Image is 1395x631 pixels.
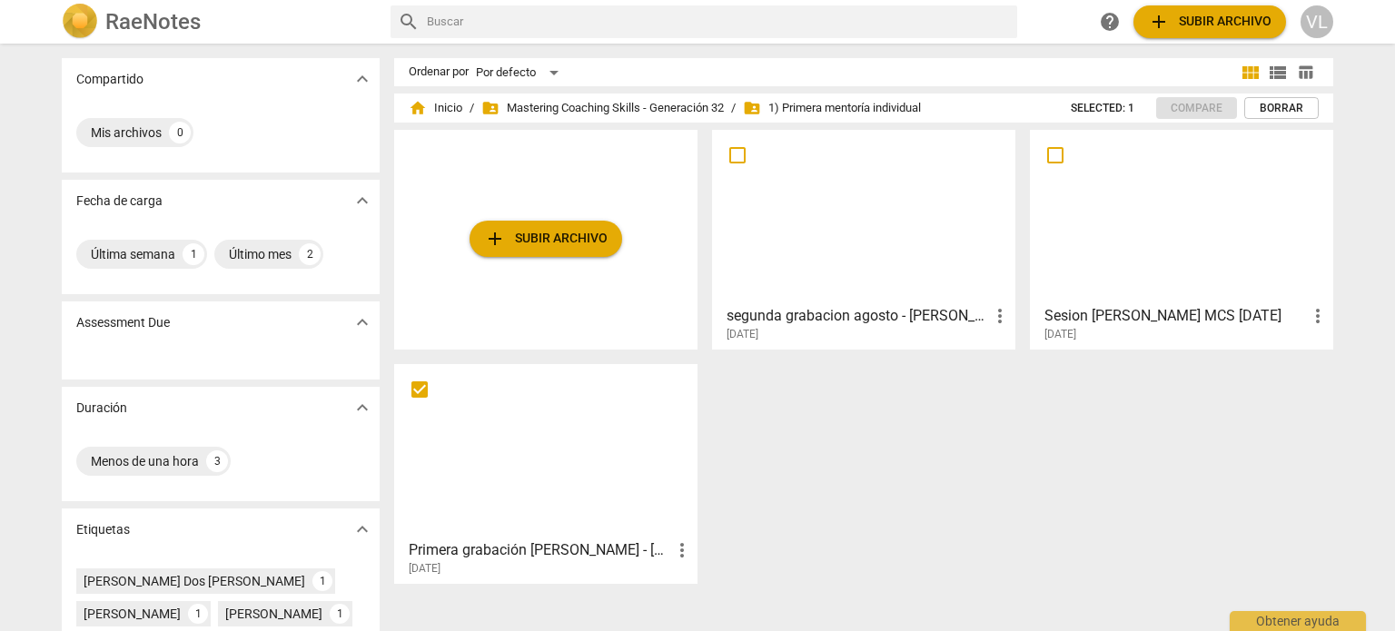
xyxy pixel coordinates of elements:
div: Obtener ayuda [1230,611,1366,631]
p: Duración [76,399,127,418]
div: Por defecto [476,58,565,87]
button: Mostrar más [349,516,376,543]
div: Último mes [229,245,292,263]
span: more_vert [1307,305,1329,327]
button: Subir [1133,5,1286,38]
p: Fecha de carga [76,192,163,211]
span: view_module [1240,62,1261,84]
span: Subir archivo [484,228,608,250]
span: [DATE] [1044,327,1076,342]
button: Mostrar más [349,394,376,421]
button: Mostrar más [349,65,376,93]
button: Lista [1264,59,1291,86]
a: Obtener ayuda [1093,5,1126,38]
span: view_list [1267,62,1289,84]
div: [PERSON_NAME] [84,605,181,623]
div: 3 [206,450,228,472]
span: add [1148,11,1170,33]
button: Mostrar más [349,187,376,214]
a: Sesion [PERSON_NAME] MCS [DATE][DATE] [1036,136,1327,341]
span: 1) Primera mentoría individual [743,99,921,117]
button: Selected: 1 [1056,97,1149,119]
div: 1 [330,604,350,624]
div: 1 [312,571,332,591]
button: Tabla [1291,59,1319,86]
input: Buscar [427,7,1010,36]
div: [PERSON_NAME] [225,605,322,623]
span: Inicio [409,99,462,117]
span: expand_more [351,68,373,90]
span: [DATE] [409,561,440,577]
span: more_vert [989,305,1011,327]
span: expand_more [351,311,373,333]
span: folder_shared [743,99,761,117]
button: Cuadrícula [1237,59,1264,86]
span: Selected: 1 [1071,101,1134,116]
span: expand_more [351,518,373,540]
div: 2 [299,243,321,265]
div: Ordenar por [409,65,469,79]
span: folder_shared [481,99,500,117]
div: 1 [183,243,204,265]
button: Mostrar más [349,309,376,336]
button: Borrar [1244,97,1319,119]
span: expand_more [351,190,373,212]
h2: RaeNotes [105,9,201,35]
span: add [484,228,506,250]
p: Assessment Due [76,313,170,332]
h3: segunda grabacion agosto - sebastian Sosa [727,305,989,327]
span: Borrar [1260,101,1303,116]
span: / [731,102,736,115]
a: Primera grabación [PERSON_NAME] - [PERSON_NAME][DATE] [401,370,691,576]
span: more_vert [671,539,693,561]
a: segunda grabacion agosto - [PERSON_NAME][DATE] [718,136,1009,341]
button: VL [1301,5,1333,38]
div: [PERSON_NAME] Dos [PERSON_NAME] [84,572,305,590]
p: Compartido [76,70,143,89]
span: expand_more [351,397,373,419]
span: Subir archivo [1148,11,1271,33]
span: [DATE] [727,327,758,342]
h3: Sesion Ana-Agustin MCS 27.08.25 [1044,305,1307,327]
h3: Primera grabación de Agosto - Johana Montoya Ruiz [409,539,671,561]
div: Última semana [91,245,175,263]
span: Mastering Coaching Skills - Generación 32 [481,99,724,117]
a: LogoRaeNotes [62,4,376,40]
span: search [398,11,420,33]
span: home [409,99,427,117]
div: 1 [188,604,208,624]
div: 0 [169,122,191,143]
img: Logo [62,4,98,40]
span: help [1099,11,1121,33]
span: / [470,102,474,115]
div: Mis archivos [91,123,162,142]
button: Subir [470,221,622,257]
p: Etiquetas [76,520,130,539]
span: table_chart [1297,64,1314,81]
div: Menos de una hora [91,452,199,470]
